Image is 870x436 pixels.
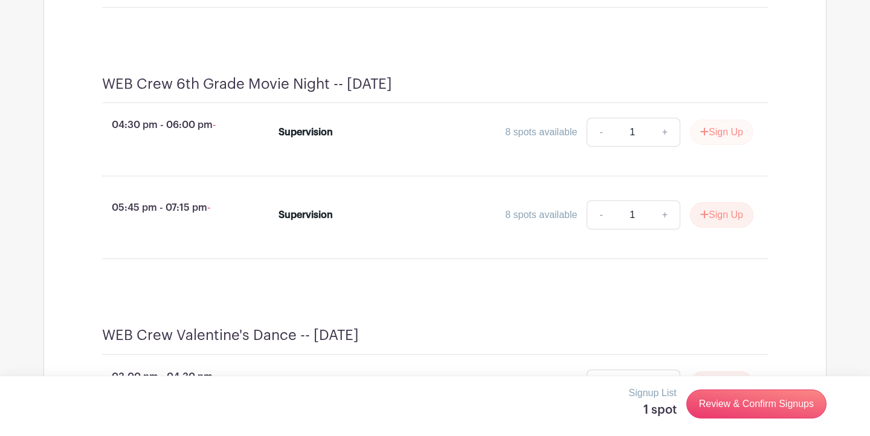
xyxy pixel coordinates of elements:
p: 05:45 pm - 07:15 pm [83,196,259,220]
p: Signup List [629,386,677,400]
button: Sign Up [690,202,753,228]
div: Supervision [279,125,333,139]
span: - [213,371,216,382]
a: - [587,370,614,399]
span: - [213,120,216,130]
div: 8 spots available [505,208,577,222]
h4: WEB Crew 6th Grade Movie Night -- [DATE] [102,75,392,93]
h4: WEB Crew Valentine's Dance -- [DATE] [102,327,359,344]
p: 03:00 pm - 04:30 pm [83,365,259,389]
h5: 1 spot [629,403,677,417]
a: + [650,118,680,147]
div: 8 spots available [505,125,577,139]
a: - [587,118,614,147]
span: - [207,202,210,213]
a: + [650,370,680,399]
a: - [587,200,614,229]
div: Supervision [279,208,333,222]
button: Sign Up [690,371,753,397]
a: + [650,200,680,229]
button: Sign Up [690,120,753,145]
p: 04:30 pm - 06:00 pm [83,113,259,137]
a: Review & Confirm Signups [686,390,826,418]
